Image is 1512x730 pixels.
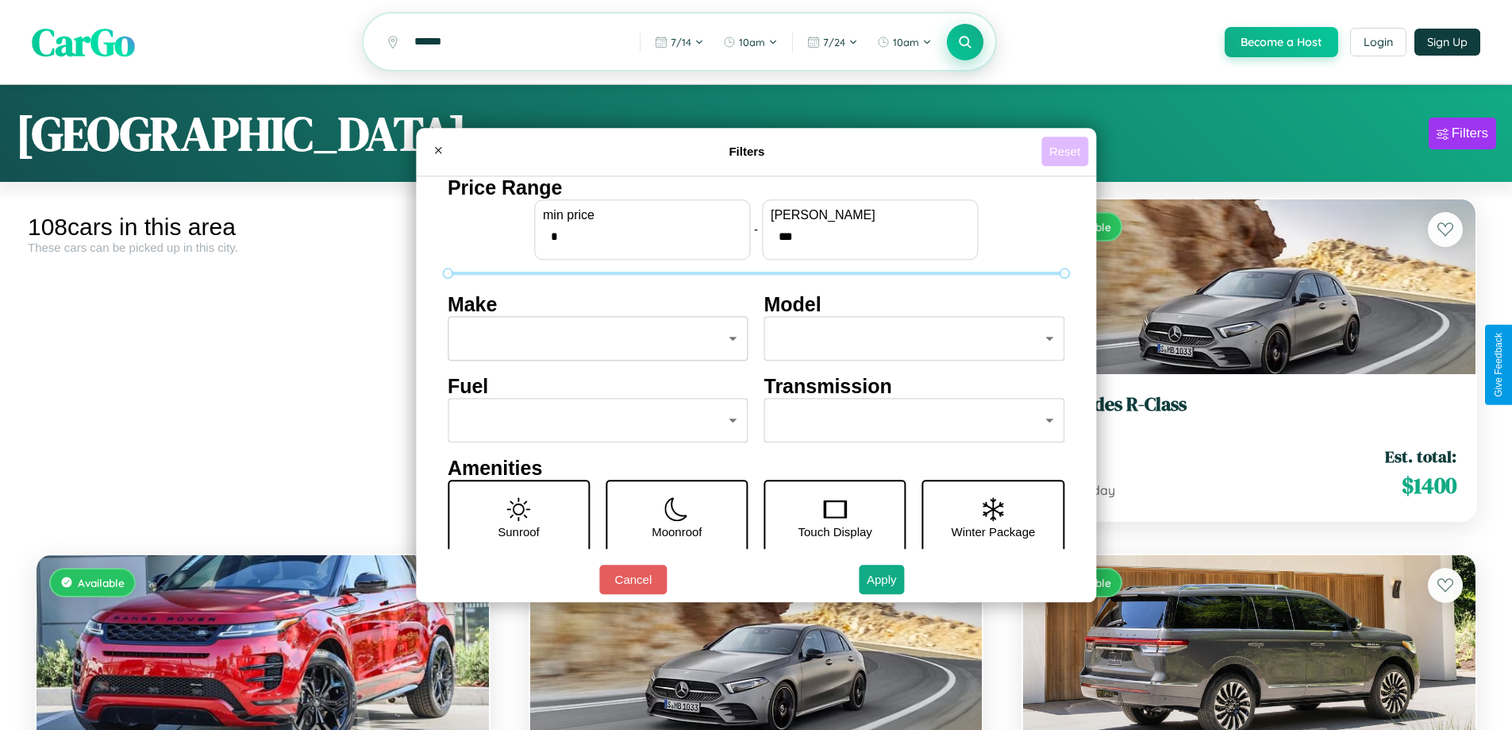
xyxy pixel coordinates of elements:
[448,457,1064,480] h4: Amenities
[771,208,969,222] label: [PERSON_NAME]
[1082,482,1115,498] span: / day
[715,29,786,55] button: 10am
[1225,27,1338,57] button: Become a Host
[1402,469,1456,501] span: $ 1400
[1042,393,1456,416] h3: Mercedes R-Class
[1385,445,1456,468] span: Est. total:
[1452,126,1488,141] div: Filters
[16,101,467,166] h1: [GEOGRAPHIC_DATA]
[859,565,905,594] button: Apply
[754,218,758,240] p: -
[498,521,540,543] p: Sunroof
[647,29,712,55] button: 7/14
[671,36,691,48] span: 7 / 14
[798,521,871,543] p: Touch Display
[764,375,1065,398] h4: Transmission
[1429,118,1496,149] button: Filters
[28,241,498,254] div: These cars can be picked up in this city.
[869,29,940,55] button: 10am
[448,375,748,398] h4: Fuel
[799,29,866,55] button: 7/24
[599,565,667,594] button: Cancel
[448,176,1064,199] h4: Price Range
[1414,29,1480,56] button: Sign Up
[764,293,1065,316] h4: Model
[28,214,498,241] div: 108 cars in this area
[652,521,702,543] p: Moonroof
[823,36,845,48] span: 7 / 24
[893,36,919,48] span: 10am
[448,293,748,316] h4: Make
[543,208,741,222] label: min price
[739,36,765,48] span: 10am
[1042,393,1456,432] a: Mercedes R-Class2024
[1493,333,1504,397] div: Give Feedback
[78,576,125,589] span: Available
[1350,28,1406,56] button: Login
[32,16,135,68] span: CarGo
[952,521,1036,543] p: Winter Package
[1041,137,1088,166] button: Reset
[452,145,1041,158] h4: Filters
